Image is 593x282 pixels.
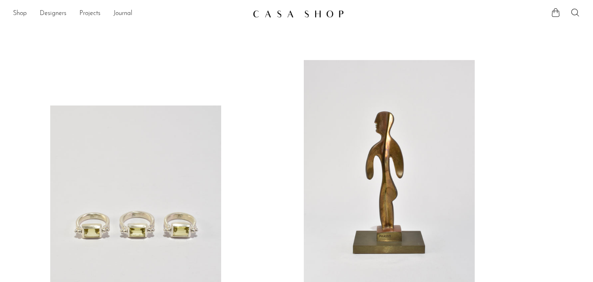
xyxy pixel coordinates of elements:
[40,9,66,19] a: Designers
[13,9,27,19] a: Shop
[79,9,100,19] a: Projects
[13,7,246,21] ul: NEW HEADER MENU
[13,7,246,21] nav: Desktop navigation
[113,9,132,19] a: Journal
